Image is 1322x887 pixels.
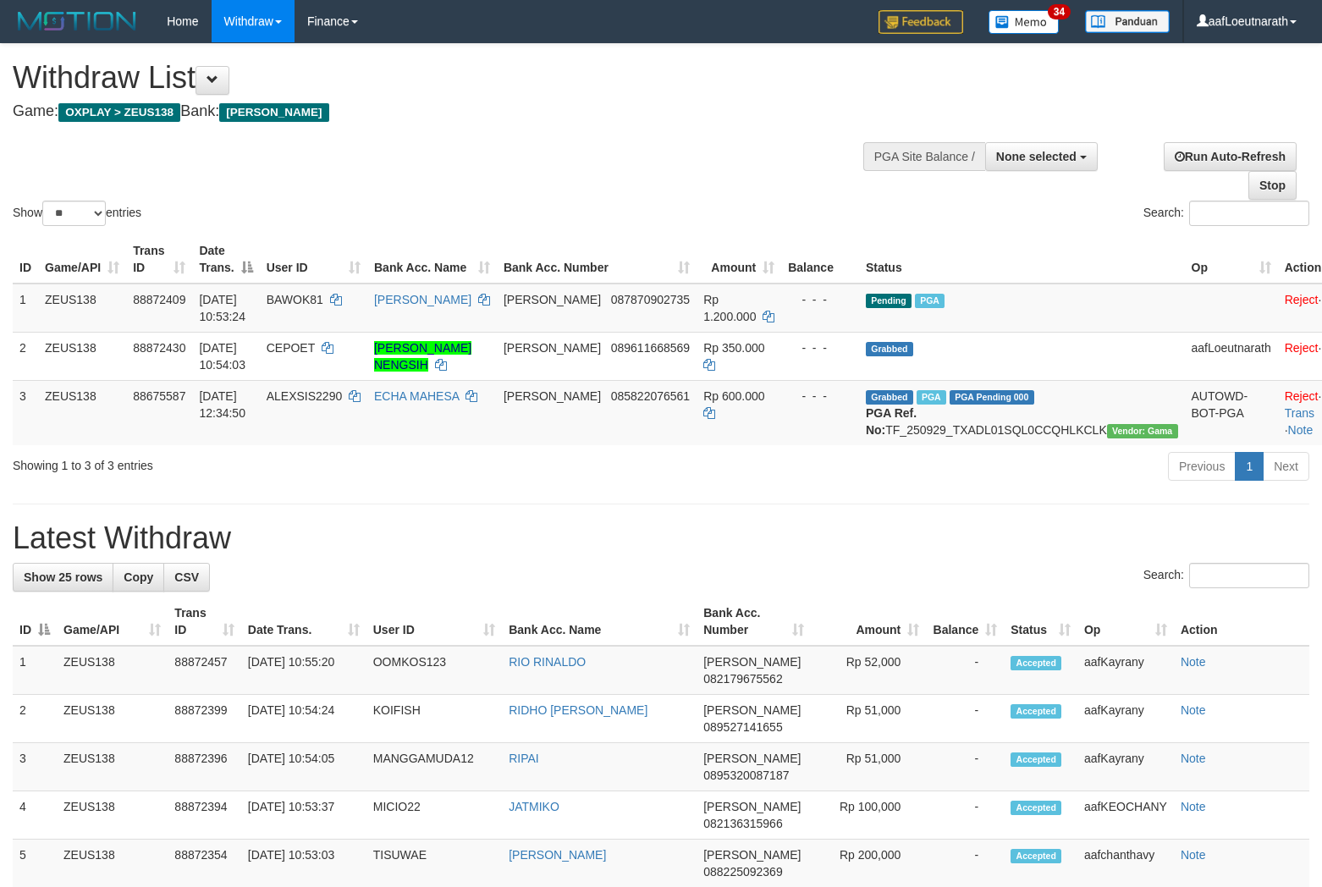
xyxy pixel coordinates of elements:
[1189,563,1309,588] input: Search:
[781,235,859,284] th: Balance
[611,293,690,306] span: Copy 087870902735 to clipboard
[13,380,38,445] td: 3
[611,389,690,403] span: Copy 085822076561 to clipboard
[1185,380,1278,445] td: AUTOWD-BOT-PGA
[13,695,57,743] td: 2
[703,672,782,686] span: Copy 082179675562 to clipboard
[133,341,185,355] span: 88872430
[57,791,168,840] td: ZEUS138
[1288,423,1314,437] a: Note
[374,293,471,306] a: [PERSON_NAME]
[866,390,913,405] span: Grabbed
[366,743,502,791] td: MANGGAMUDA12
[703,800,801,813] span: [PERSON_NAME]
[996,150,1077,163] span: None selected
[124,570,153,584] span: Copy
[1077,646,1174,695] td: aafKayrany
[192,235,259,284] th: Date Trans.: activate to sort column descending
[13,103,864,120] h4: Game: Bank:
[267,341,315,355] span: CEPOET
[1077,598,1174,646] th: Op: activate to sort column ascending
[241,695,366,743] td: [DATE] 10:54:24
[57,743,168,791] td: ZEUS138
[703,817,782,830] span: Copy 082136315966 to clipboard
[374,341,471,372] a: [PERSON_NAME] NENGSIH
[703,865,782,879] span: Copy 088225092369 to clipboard
[38,284,126,333] td: ZEUS138
[502,598,697,646] th: Bank Acc. Name: activate to sort column ascending
[38,380,126,445] td: ZEUS138
[1189,201,1309,226] input: Search:
[13,8,141,34] img: MOTION_logo.png
[703,655,801,669] span: [PERSON_NAME]
[926,743,1004,791] td: -
[1011,752,1061,767] span: Accepted
[1143,563,1309,588] label: Search:
[57,646,168,695] td: ZEUS138
[811,598,926,646] th: Amount: activate to sort column ascending
[13,201,141,226] label: Show entries
[703,341,764,355] span: Rp 350.000
[504,341,601,355] span: [PERSON_NAME]
[497,235,697,284] th: Bank Acc. Number: activate to sort column ascending
[866,406,917,437] b: PGA Ref. No:
[703,389,764,403] span: Rp 600.000
[703,752,801,765] span: [PERSON_NAME]
[697,235,781,284] th: Amount: activate to sort column ascending
[1164,142,1297,171] a: Run Auto-Refresh
[1085,10,1170,33] img: panduan.png
[788,339,852,356] div: - - -
[199,293,245,323] span: [DATE] 10:53:24
[1011,849,1061,863] span: Accepted
[697,598,811,646] th: Bank Acc. Number: activate to sort column ascending
[13,61,864,95] h1: Withdraw List
[113,563,164,592] a: Copy
[367,235,497,284] th: Bank Acc. Name: activate to sort column ascending
[1168,452,1236,481] a: Previous
[168,791,241,840] td: 88872394
[1011,656,1061,670] span: Accepted
[13,743,57,791] td: 3
[267,293,323,306] span: BAWOK81
[866,294,912,308] span: Pending
[811,743,926,791] td: Rp 51,000
[1143,201,1309,226] label: Search:
[1004,598,1077,646] th: Status: activate to sort column ascending
[1181,848,1206,862] a: Note
[1011,704,1061,719] span: Accepted
[267,389,343,403] span: ALEXSIS2290
[366,598,502,646] th: User ID: activate to sort column ascending
[366,791,502,840] td: MICIO22
[241,791,366,840] td: [DATE] 10:53:37
[219,103,328,122] span: [PERSON_NAME]
[1185,235,1278,284] th: Op: activate to sort column ascending
[1077,695,1174,743] td: aafKayrany
[1011,801,1061,815] span: Accepted
[1285,389,1319,403] a: Reject
[917,390,946,405] span: Marked by aafpengsreynich
[509,752,539,765] a: RIPAI
[509,703,647,717] a: RIDHO [PERSON_NAME]
[133,293,185,306] span: 88872409
[168,598,241,646] th: Trans ID: activate to sort column ascending
[374,389,459,403] a: ECHA MAHESA
[366,646,502,695] td: OOMKOS123
[811,791,926,840] td: Rp 100,000
[1181,655,1206,669] a: Note
[13,332,38,380] td: 2
[260,235,367,284] th: User ID: activate to sort column ascending
[863,142,985,171] div: PGA Site Balance /
[859,380,1185,445] td: TF_250929_TXADL01SQL0CCQHLKCLK
[509,800,559,813] a: JATMIKO
[199,389,245,420] span: [DATE] 12:34:50
[199,341,245,372] span: [DATE] 10:54:03
[1181,752,1206,765] a: Note
[879,10,963,34] img: Feedback.jpg
[1077,743,1174,791] td: aafKayrany
[703,848,801,862] span: [PERSON_NAME]
[504,389,601,403] span: [PERSON_NAME]
[509,655,586,669] a: RIO RINALDO
[133,389,185,403] span: 88675587
[866,342,913,356] span: Grabbed
[611,341,690,355] span: Copy 089611668569 to clipboard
